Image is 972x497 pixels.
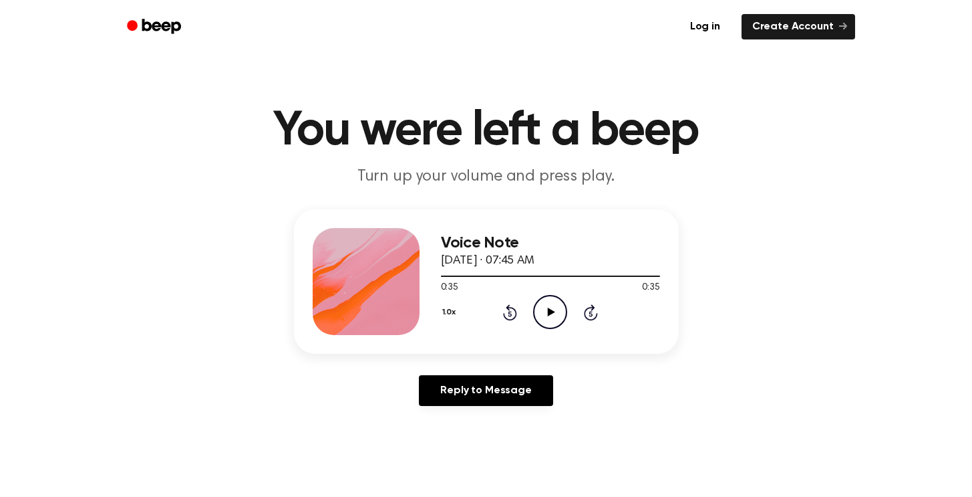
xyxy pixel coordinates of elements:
a: Create Account [742,14,855,39]
span: [DATE] · 07:45 AM [441,255,534,267]
h1: You were left a beep [144,107,828,155]
a: Beep [118,14,193,40]
p: Turn up your volume and press play. [230,166,743,188]
a: Reply to Message [419,375,552,406]
span: 0:35 [642,281,659,295]
button: 1.0x [441,301,461,324]
a: Log in [677,11,734,42]
span: 0:35 [441,281,458,295]
h3: Voice Note [441,234,660,252]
